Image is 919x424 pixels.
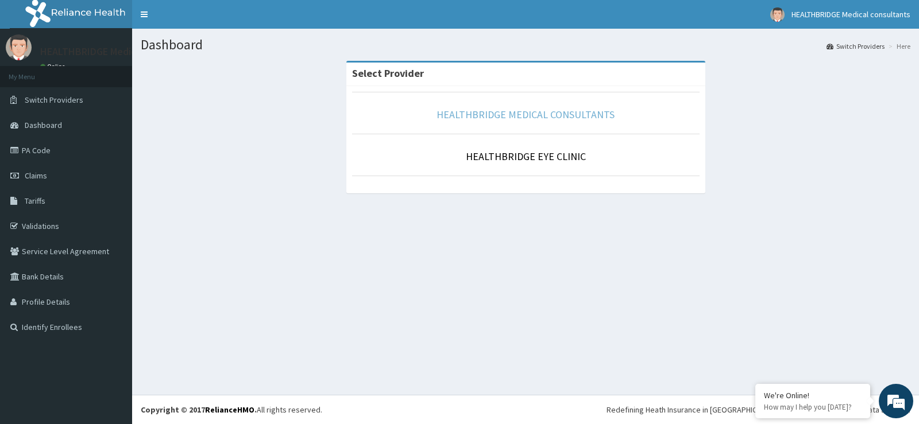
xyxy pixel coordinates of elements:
[25,196,45,206] span: Tariffs
[141,37,910,52] h1: Dashboard
[352,67,424,80] strong: Select Provider
[6,293,219,333] textarea: Type your message and hit 'Enter'
[764,390,862,400] div: We're Online!
[40,63,68,71] a: Online
[188,6,216,33] div: Minimize live chat window
[827,41,885,51] a: Switch Providers
[791,9,910,20] span: HEALTHBRIDGE Medical consultants
[607,404,910,415] div: Redefining Heath Insurance in [GEOGRAPHIC_DATA] using Telemedicine and Data Science!
[25,120,62,130] span: Dashboard
[132,395,919,424] footer: All rights reserved.
[40,46,200,57] p: HEALTHBRIDGE Medical consultants
[886,41,910,51] li: Here
[141,404,257,415] strong: Copyright © 2017 .
[466,150,586,163] a: HEALTHBRIDGE EYE CLINIC
[67,134,159,250] span: We're online!
[21,57,47,86] img: d_794563401_company_1708531726252_794563401
[25,170,47,181] span: Claims
[437,108,615,121] a: HEALTHBRIDGE MEDICAL CONSULTANTS
[770,7,785,22] img: User Image
[60,64,193,79] div: Chat with us now
[764,402,862,412] p: How may I help you today?
[6,34,32,60] img: User Image
[25,95,83,105] span: Switch Providers
[205,404,254,415] a: RelianceHMO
